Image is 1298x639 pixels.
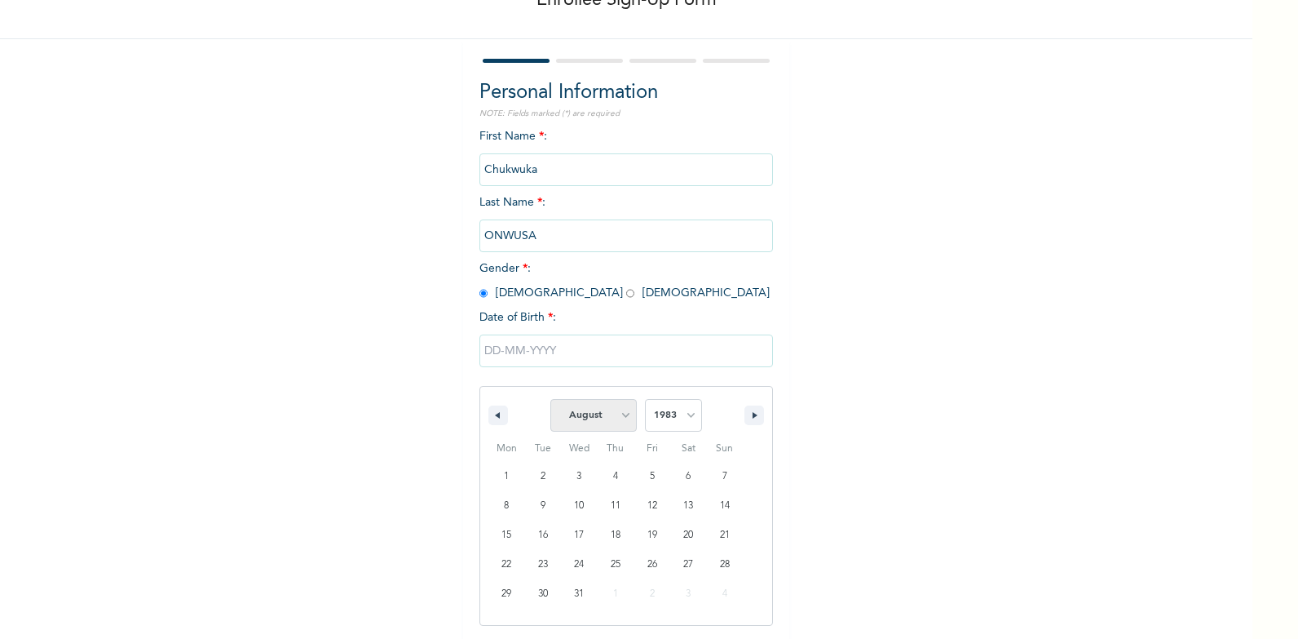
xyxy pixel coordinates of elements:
h2: Personal Information [479,78,773,108]
span: 16 [538,521,548,550]
span: 9 [541,491,545,521]
span: 21 [720,521,730,550]
button: 31 [561,579,598,609]
span: 14 [720,491,730,521]
span: 1 [504,462,509,491]
span: 17 [574,521,584,550]
button: 10 [561,491,598,521]
button: 20 [670,521,707,550]
span: Date of Birth : [479,309,556,326]
span: 3 [576,462,581,491]
button: 25 [598,550,634,579]
span: 10 [574,491,584,521]
span: First Name : [479,131,773,175]
button: 18 [598,521,634,550]
span: 24 [574,550,584,579]
input: Enter your first name [479,153,773,186]
span: 15 [501,521,511,550]
button: 19 [634,521,670,550]
span: 25 [611,550,620,579]
input: DD-MM-YYYY [479,335,773,367]
button: 14 [706,491,743,521]
button: 17 [561,521,598,550]
span: 30 [538,579,548,609]
button: 1 [488,462,525,491]
span: 29 [501,579,511,609]
button: 24 [561,550,598,579]
span: Tue [525,436,562,462]
button: 8 [488,491,525,521]
span: 5 [650,462,655,491]
button: 7 [706,462,743,491]
button: 12 [634,491,670,521]
span: 13 [683,491,693,521]
button: 9 [525,491,562,521]
span: 20 [683,521,693,550]
button: 6 [670,462,707,491]
button: 5 [634,462,670,491]
span: 8 [504,491,509,521]
button: 30 [525,579,562,609]
span: Mon [488,436,525,462]
button: 11 [598,491,634,521]
span: Fri [634,436,670,462]
button: 22 [488,550,525,579]
span: 28 [720,550,730,579]
button: 13 [670,491,707,521]
span: Thu [598,436,634,462]
p: NOTE: Fields marked (*) are required [479,108,773,120]
input: Enter your last name [479,220,773,252]
span: 2 [541,462,545,491]
button: 26 [634,550,670,579]
span: Last Name : [479,197,773,242]
span: 19 [647,521,657,550]
span: Gender : [DEMOGRAPHIC_DATA] [DEMOGRAPHIC_DATA] [479,263,770,299]
span: 12 [647,491,657,521]
button: 21 [706,521,743,550]
button: 16 [525,521,562,550]
button: 4 [598,462,634,491]
span: Sun [706,436,743,462]
span: 6 [686,462,691,491]
button: 28 [706,550,743,579]
span: 4 [613,462,618,491]
span: Wed [561,436,598,462]
span: 11 [611,491,620,521]
span: 31 [574,579,584,609]
button: 29 [488,579,525,609]
span: 26 [647,550,657,579]
span: 27 [683,550,693,579]
span: 7 [722,462,727,491]
button: 27 [670,550,707,579]
button: 3 [561,462,598,491]
button: 23 [525,550,562,579]
button: 2 [525,462,562,491]
span: 18 [611,521,620,550]
button: 15 [488,521,525,550]
span: 23 [538,550,548,579]
span: 22 [501,550,511,579]
span: Sat [670,436,707,462]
